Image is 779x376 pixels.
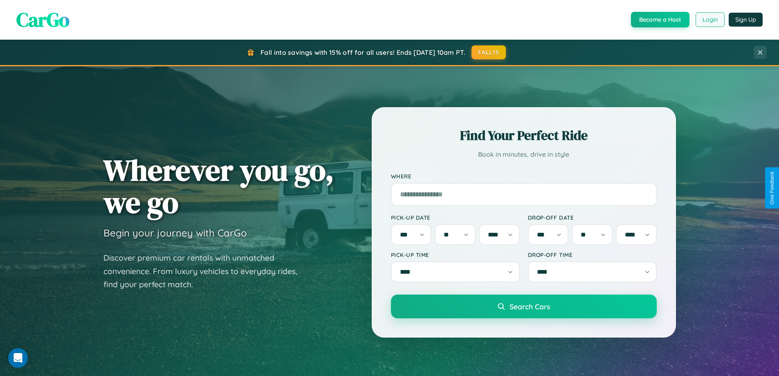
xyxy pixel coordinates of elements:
h2: Find Your Perfect Ride [391,126,657,144]
label: Pick-up Date [391,214,520,221]
p: Book in minutes, drive in style [391,149,657,160]
button: Sign Up [729,13,763,27]
span: Fall into savings with 15% off for all users! Ends [DATE] 10am PT. [260,48,465,56]
span: Search Cars [510,302,550,311]
button: FALL15 [471,45,506,59]
h1: Wherever you go, we go [103,154,334,218]
button: Search Cars [391,295,657,318]
div: Open Intercom Messenger [8,348,28,368]
label: Pick-up Time [391,251,520,258]
p: Discover premium car rentals with unmatched convenience. From luxury vehicles to everyday rides, ... [103,251,308,291]
button: Become a Host [631,12,689,27]
span: CarGo [16,6,70,33]
h3: Begin your journey with CarGo [103,227,247,239]
button: Login [696,12,725,27]
label: Drop-off Date [528,214,657,221]
div: Give Feedback [769,171,775,205]
label: Where [391,173,657,180]
label: Drop-off Time [528,251,657,258]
